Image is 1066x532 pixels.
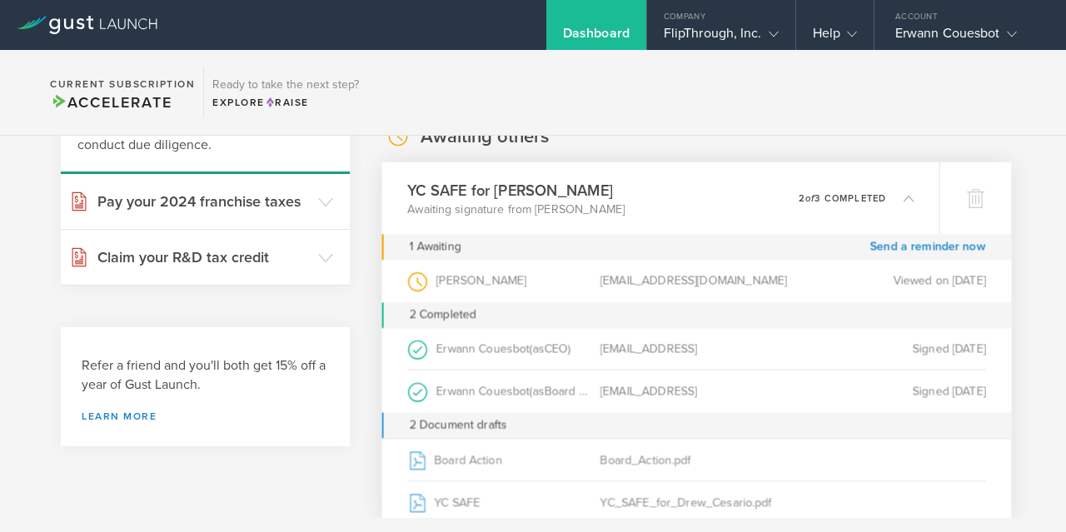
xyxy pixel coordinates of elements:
[203,67,367,118] div: Ready to take the next step?ExploreRaise
[895,25,1037,50] div: Erwann Couesbot
[421,125,549,149] h2: Awaiting others
[530,384,544,398] span: (as
[563,25,630,50] div: Dashboard
[793,260,985,302] div: Viewed on [DATE]
[408,201,625,217] p: Awaiting signature from [PERSON_NAME]
[97,246,310,268] h3: Claim your R&D tax credit
[408,439,600,480] div: Board Action
[212,95,359,110] div: Explore
[870,234,986,260] a: Send a reminder now
[813,25,857,50] div: Help
[545,384,623,398] span: Board Member
[530,341,544,355] span: (as
[82,356,329,395] h3: Refer a friend and you'll both get 15% off a year of Gust Launch.
[82,411,329,421] a: Learn more
[265,97,309,108] span: Raise
[97,191,310,212] h3: Pay your 2024 franchise taxes
[545,341,569,355] span: CEO
[806,192,815,203] em: of
[793,370,985,413] div: Signed [DATE]
[600,328,793,370] div: [EMAIL_ADDRESS]
[408,328,600,370] div: Erwann Couesbot
[50,93,172,112] span: Accelerate
[382,413,1011,439] div: 2 Document drafts
[664,25,779,50] div: FlipThrough, Inc.
[212,79,359,91] h3: Ready to take the next step?
[408,260,600,302] div: [PERSON_NAME]
[382,302,1011,328] div: 2 Completed
[793,328,985,370] div: Signed [DATE]
[408,370,600,413] div: Erwann Couesbot
[600,439,793,480] div: Board_Action.pdf
[600,370,793,413] div: [EMAIL_ADDRESS]
[600,260,793,302] div: [EMAIL_ADDRESS][DOMAIN_NAME]
[568,341,570,355] span: )
[410,234,461,260] div: 1 Awaiting
[600,481,793,523] div: YC_SAFE_for_Drew_Cesario.pdf
[799,193,886,202] p: 2 3 completed
[50,79,195,89] h2: Current Subscription
[408,179,625,201] h3: YC SAFE for [PERSON_NAME]
[408,481,600,523] div: YC SAFE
